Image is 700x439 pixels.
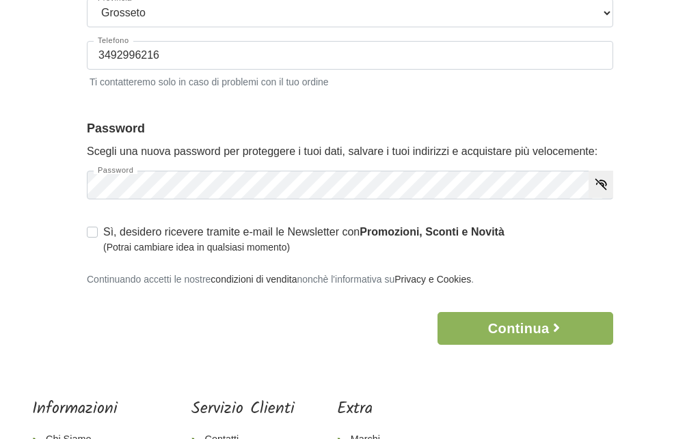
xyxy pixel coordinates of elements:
[360,226,504,238] strong: Promozioni, Sconti e Novità
[394,274,471,285] a: Privacy e Cookies
[103,224,504,255] label: Sì, desidero ricevere tramite e-mail le Newsletter con
[94,37,133,44] label: Telefono
[94,167,137,174] label: Password
[87,119,613,138] legend: Password
[211,274,297,285] a: condizioni di vendita
[87,72,613,89] small: Ti contatteremo solo in caso di problemi con il tuo ordine
[87,143,613,160] p: Scegli una nuova password per proteggere i tuoi dati, salvare i tuoi indirizzi e acquistare più v...
[87,41,613,70] input: Telefono
[437,312,613,345] button: Continua
[191,399,295,419] h5: Servizio Clienti
[103,240,504,255] small: (Potrai cambiare idea in qualsiasi momento)
[32,399,148,419] h5: Informazioni
[337,399,427,419] h5: Extra
[87,274,474,285] small: Continuando accetti le nostre nonchè l'informativa su .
